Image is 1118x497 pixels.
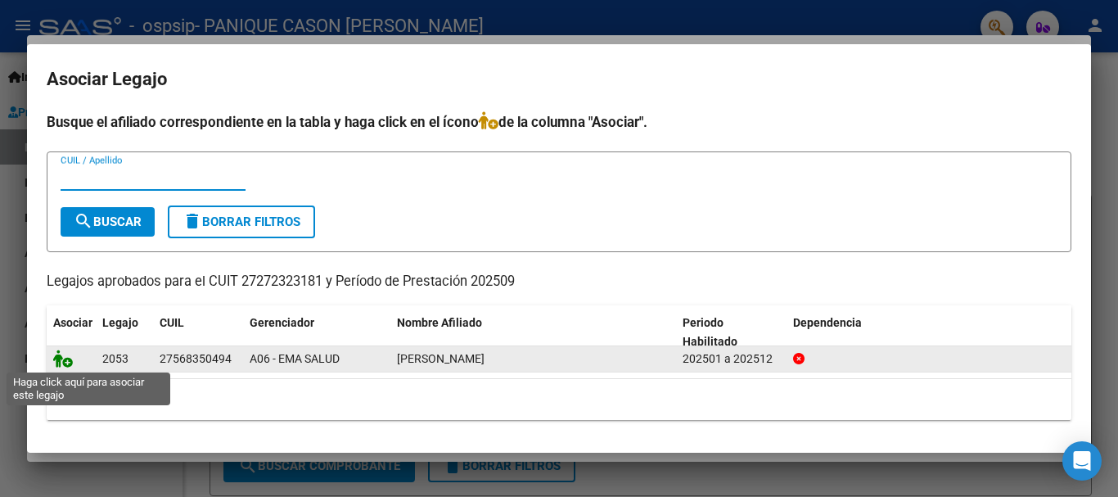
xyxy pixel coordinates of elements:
span: Nombre Afiliado [397,316,482,329]
datatable-header-cell: Nombre Afiliado [390,305,676,359]
span: Legajo [102,316,138,329]
datatable-header-cell: Asociar [47,305,96,359]
h4: Busque el afiliado correspondiente en la tabla y haga click en el ícono de la columna "Asociar". [47,111,1071,133]
span: Borrar Filtros [183,215,300,229]
mat-icon: search [74,211,93,231]
mat-icon: delete [183,211,202,231]
span: A06 - EMA SALUD [250,352,340,365]
datatable-header-cell: CUIL [153,305,243,359]
span: 2053 [102,352,128,365]
span: LOPEZ QUIROGA ISABELLA ESTER [397,352,485,365]
button: Buscar [61,207,155,237]
span: Asociar [53,316,92,329]
datatable-header-cell: Periodo Habilitado [676,305,787,359]
datatable-header-cell: Dependencia [787,305,1072,359]
button: Borrar Filtros [168,206,315,238]
div: 1 registros [47,379,1071,420]
div: Open Intercom Messenger [1062,441,1102,481]
h2: Asociar Legajo [47,64,1071,95]
p: Legajos aprobados para el CUIT 27272323181 y Período de Prestación 202509 [47,272,1071,292]
div: 27568350494 [160,350,232,368]
div: 202501 a 202512 [683,350,780,368]
span: Dependencia [793,316,862,329]
span: Buscar [74,215,142,229]
span: CUIL [160,316,184,329]
datatable-header-cell: Gerenciador [243,305,390,359]
datatable-header-cell: Legajo [96,305,153,359]
span: Gerenciador [250,316,314,329]
span: Periodo Habilitado [683,316,737,348]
